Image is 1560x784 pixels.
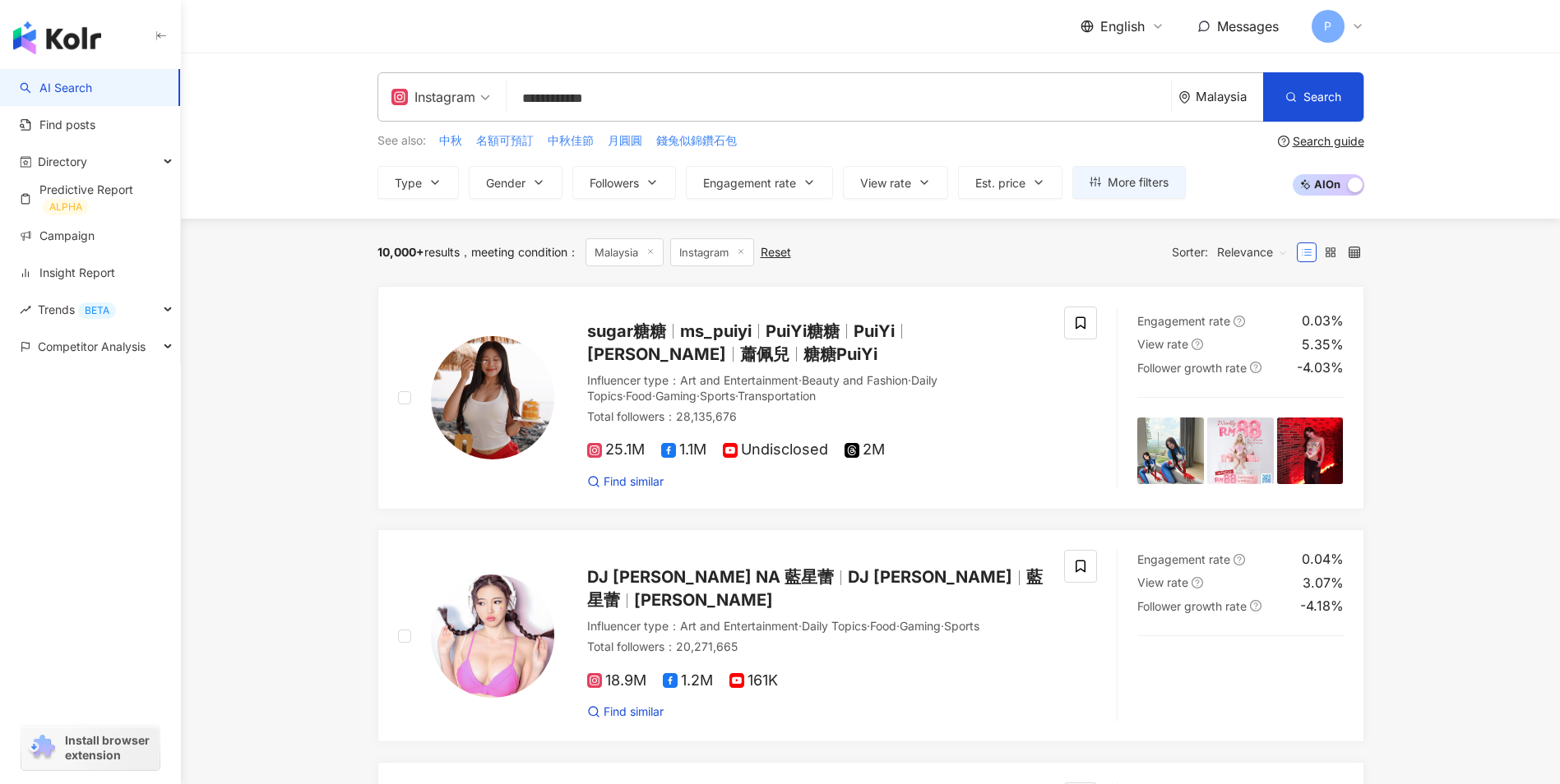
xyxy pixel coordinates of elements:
[1137,361,1247,375] span: Follower growth rate
[38,291,116,328] span: Trends
[586,238,664,266] span: Malaysia
[20,182,167,215] a: Predictive ReportALPHA
[431,336,554,459] img: KOL Avatar
[697,389,700,403] span: ·
[799,373,802,387] span: ·
[1278,136,1289,147] span: question-circle
[1324,17,1331,35] span: P
[740,344,789,364] span: 蕭佩兒
[1297,358,1344,376] div: -4.03%
[13,21,101,54] img: logo
[703,177,796,190] span: Engagement rate
[587,639,1045,655] div: Total followers ： 20,271,665
[900,619,941,633] span: Gaming
[908,373,911,387] span: ·
[656,132,737,149] span: 錢兔似錦鑽石包
[1207,656,1274,722] img: post-image
[476,132,534,149] span: 名額可預訂
[655,131,738,150] button: 錢兔似錦鑽石包
[377,529,1364,742] a: KOL AvatarDJ [PERSON_NAME] NA 藍星蕾DJ [PERSON_NAME]藍星蕾[PERSON_NAME]Influencer type：Art and Entertai...
[38,328,146,365] span: Competitor Analysis
[854,321,895,341] span: PuiYi
[475,131,535,150] button: 名額可預訂
[735,389,738,403] span: ·
[1303,574,1344,592] div: 3.07%
[661,441,706,459] span: 1.1M
[377,245,424,259] span: 10,000+
[1072,166,1186,199] button: More filters
[587,703,664,720] a: Find similar
[1137,552,1230,566] span: Engagement rate
[845,441,885,459] span: 2M
[761,246,791,259] div: Reset
[1137,656,1204,722] img: post-image
[587,408,1045,425] div: Total followers ： 28,135,676
[1192,577,1203,588] span: question-circle
[587,672,646,689] span: 18.9M
[1302,335,1344,353] div: 5.35%
[766,321,840,341] span: PuiYi糖糖
[377,286,1364,510] a: KOL Avatarsugar糖糖ms_puiyiPuiYi糖糖PuiYi[PERSON_NAME]蕭佩兒糖糖PuiYiInfluencer type：Art and Entertainment...
[680,619,799,633] span: Art and Entertainment
[634,590,773,610] span: [PERSON_NAME]
[729,672,778,689] span: 161K
[587,618,1045,634] div: Influencer type ：
[587,372,1045,404] div: Influencer type ：
[975,177,1025,190] span: Est. price
[1137,599,1247,613] span: Follower growth rate
[469,166,562,199] button: Gender
[431,574,554,698] img: KOL Avatar
[1192,339,1203,350] span: question-circle
[623,389,626,403] span: ·
[590,177,639,190] span: Followers
[587,344,726,364] span: [PERSON_NAME]
[958,166,1062,199] button: Est. price
[1250,600,1261,611] span: question-circle
[1250,362,1261,373] span: question-circle
[572,166,676,199] button: Followers
[604,473,664,490] span: Find similar
[1234,316,1245,327] span: question-circle
[587,321,666,341] span: sugar糖糖
[78,302,116,319] div: BETA
[1108,176,1169,189] span: More filters
[1207,417,1274,484] img: post-image
[20,80,92,96] a: searchAI Search
[802,619,867,633] span: Daily Topics
[26,735,58,761] img: chrome extension
[1234,554,1245,565] span: question-circle
[547,131,595,150] button: 中秋佳節
[738,389,816,403] span: Transportation
[587,441,645,459] span: 25.1M
[803,344,877,364] span: 糖糖PuiYi
[1137,575,1188,589] span: View rate
[626,389,652,403] span: Food
[1217,18,1279,35] span: Messages
[20,265,115,281] a: Insight Report
[799,619,802,633] span: ·
[1293,135,1364,148] div: Search guide
[941,619,944,633] span: ·
[670,238,754,266] span: Instagram
[686,166,833,199] button: Engagement rate
[20,228,95,244] a: Campaign
[1100,17,1145,35] span: English
[460,245,579,259] span: meeting condition ：
[548,132,594,149] span: 中秋佳節
[867,619,870,633] span: ·
[655,389,697,403] span: Gaming
[1277,417,1344,484] img: post-image
[843,166,948,199] button: View rate
[377,132,426,149] span: See also:
[1302,550,1344,568] div: 0.04%
[587,567,834,587] span: DJ [PERSON_NAME] NA 藍星蕾
[1300,597,1344,615] div: -4.18%
[1172,239,1297,265] div: Sorter:
[604,703,664,720] span: Find similar
[663,672,713,689] span: 1.2M
[848,567,1012,587] span: DJ [PERSON_NAME]
[438,131,463,150] button: 中秋
[1263,72,1363,122] button: Search
[944,619,979,633] span: Sports
[723,441,828,459] span: Undisclosed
